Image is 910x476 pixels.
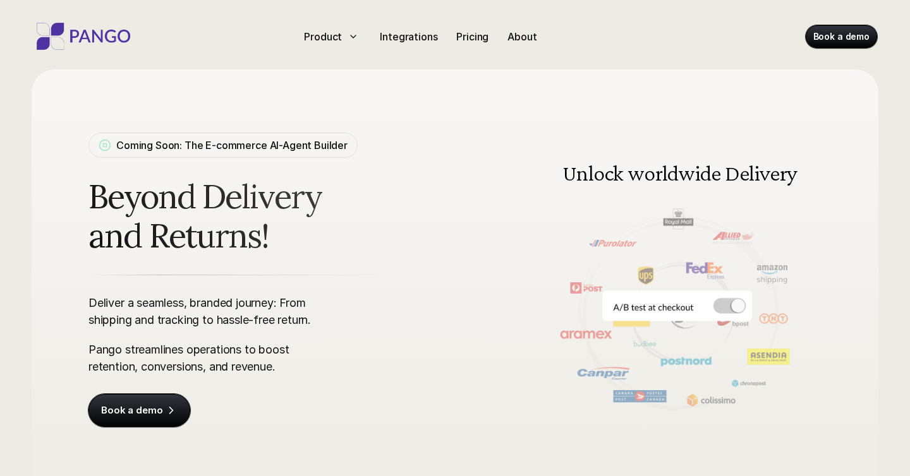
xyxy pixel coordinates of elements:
[790,270,809,289] button: Next
[88,394,190,427] a: Book a demo
[545,270,564,289] img: Back Arrow
[507,29,537,44] p: About
[101,404,162,417] p: Book a demo
[813,30,870,43] p: Book a demo
[116,138,348,153] p: Coming Soon: The E-commerce AI-Agent Builder
[451,27,494,47] a: Pricing
[790,270,809,289] img: Next Arrow
[502,27,542,47] a: About
[560,162,800,184] h3: Unlock worldwide Delivery
[375,27,442,47] a: Integrations
[304,29,342,44] p: Product
[545,270,564,289] button: Previous
[380,29,437,44] p: Integrations
[88,177,478,256] span: Beyond Delivery and Returns!
[88,294,322,328] p: Deliver a seamless, branded journey: From shipping and tracking to hassle-free return.
[806,25,877,48] a: Book a demo
[532,133,822,425] img: Delivery and shipping management software doing A/B testing at the checkout for different carrier...
[88,341,322,375] p: Pango streamlines operations to boost retention, conversions, and revenue.
[456,29,488,44] p: Pricing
